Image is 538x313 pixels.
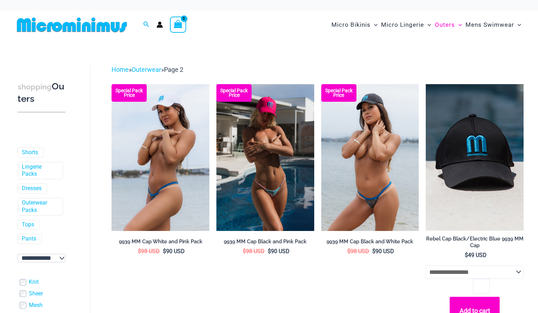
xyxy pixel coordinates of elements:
img: Rebel Cap BlackElectric Blue 9939 Cap 07 [321,84,419,231]
span: shopping [18,82,52,91]
img: Rebel Cap Black [426,84,524,230]
span: Menu Toggle [514,16,521,34]
a: Sheer [29,290,43,298]
a: Mens SwimwearMenu ToggleMenu Toggle [464,14,523,36]
a: Outerwear [132,66,161,73]
bdi: 98 USD [347,248,369,255]
span: Menu Toggle [455,16,462,34]
img: MM SHOP LOGO FLAT [14,17,130,33]
b: Special Pack Price [216,88,252,98]
h2: 9939 MM Cap Black and Pink Pack [216,238,314,245]
a: View Shopping Cart, empty [170,17,186,33]
a: Account icon link [157,21,163,28]
b: Special Pack Price [321,88,356,98]
a: Dresses [22,185,42,192]
span: Micro Lingerie [381,16,424,34]
a: Search icon link [143,20,150,29]
a: 9939 MM Cap Black and Pink Pack [216,238,314,248]
span: » » [112,66,183,73]
a: Lingerie Packs [22,163,57,178]
span: Micro Bikinis [331,16,371,34]
span: $ [138,248,141,255]
span: Menu Toggle [371,16,378,34]
bdi: 90 USD [372,248,394,255]
span: Outers [435,16,455,34]
bdi: 90 USD [163,248,185,255]
a: Pants [22,235,36,243]
a: Rebel Cap Hot PinkElectric Blue 9939 Cap 16 Rebel Cap BlackElectric Blue 9939 Cap 08Rebel Cap Bla... [216,84,314,231]
span: $ [347,248,350,255]
span: $ [465,252,468,258]
b: Special Pack Price [112,88,147,98]
span: Mens Swimwear [466,16,514,34]
span: $ [163,248,166,255]
h3: Outers [18,81,65,105]
h2: 9939 MM Cap Black and White Pack [321,238,419,245]
a: Outerwear Packs [22,199,57,214]
select: wpc-taxonomy-pa_color-745982 [18,254,65,262]
a: Tops [22,221,34,229]
a: Micro BikinisMenu ToggleMenu Toggle [330,14,379,36]
a: Knit [29,278,39,286]
h2: 9939 MM Cap White and Pink Pack [112,238,209,245]
span: Page 2 [164,66,183,73]
a: Shorts [22,149,38,156]
a: Rebel Cap WhiteElectric Blue 9939 Cap 09 Rebel Cap Hot PinkElectric Blue 9939 Cap 15Rebel Cap Hot... [112,84,209,231]
a: 9939 MM Cap White and Pink Pack [112,238,209,248]
a: Mesh [29,302,43,309]
nav: Site Navigation [329,13,524,37]
h2: Rebel Cap Black/Electric Blue 9939 MM Cap [426,236,524,249]
span: Menu Toggle [424,16,431,34]
a: OutersMenu ToggleMenu Toggle [433,14,464,36]
bdi: 98 USD [243,248,265,255]
bdi: 98 USD [138,248,160,255]
bdi: 49 USD [465,252,487,258]
a: Micro LingerieMenu ToggleMenu Toggle [379,14,433,36]
bdi: 90 USD [268,248,290,255]
a: Rebel Cap Black/Electric Blue 9939 MM Cap [426,236,524,251]
span: $ [243,248,246,255]
a: Rebel Cap BlackElectric Blue 9939 Cap 07 Rebel Cap WhiteElectric Blue 9939 Cap 07Rebel Cap WhiteE... [321,84,419,231]
a: 9939 MM Cap Black and White Pack [321,238,419,248]
span: $ [372,248,375,255]
img: Rebel Cap WhiteElectric Blue 9939 Cap 09 [112,84,209,231]
a: Home [112,66,129,73]
span: $ [268,248,271,255]
img: Rebel Cap Hot PinkElectric Blue 9939 Cap 16 [216,84,314,231]
input: Product quantity [473,279,489,294]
